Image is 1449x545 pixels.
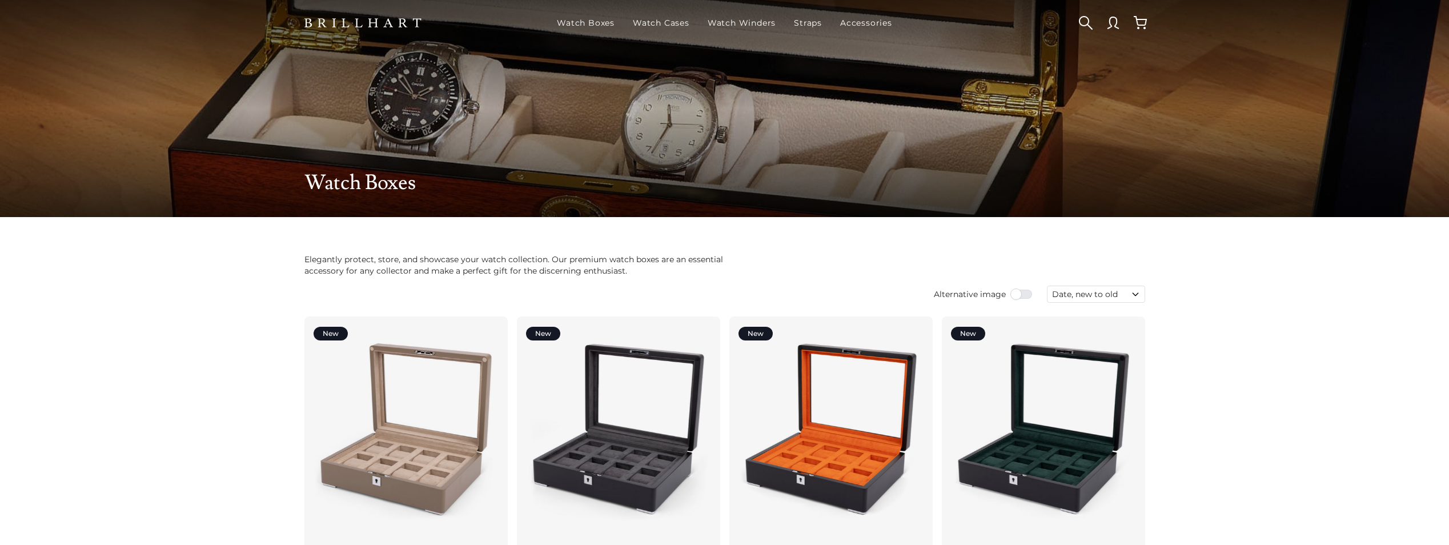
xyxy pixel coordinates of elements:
[526,327,560,340] div: New
[951,327,985,340] div: New
[703,8,780,38] a: Watch Winders
[934,288,1006,300] span: Alternative image
[836,8,897,38] a: Accessories
[304,171,1145,194] h1: Watch Boxes
[552,8,897,38] nav: Main
[314,327,348,340] div: New
[304,254,743,276] p: Elegantly protect, store, and showcase your watch collection. Our premium watch boxes are an esse...
[1010,288,1033,300] input: Use setting
[738,327,773,340] div: New
[628,8,694,38] a: Watch Cases
[789,8,826,38] a: Straps
[552,8,619,38] a: Watch Boxes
